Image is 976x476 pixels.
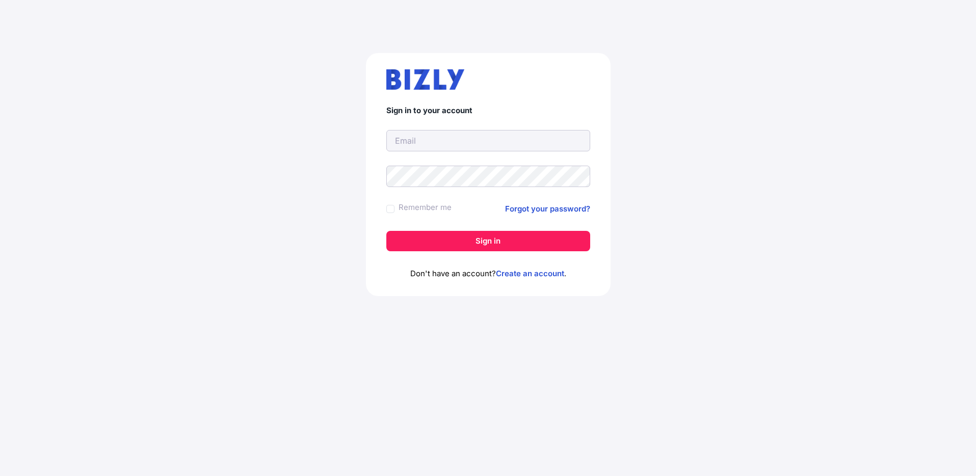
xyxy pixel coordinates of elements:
a: Forgot your password? [505,203,590,215]
button: Sign in [386,231,590,251]
p: Don't have an account? . [386,268,590,280]
label: Remember me [399,201,452,214]
h4: Sign in to your account [386,106,590,116]
input: Email [386,130,590,151]
img: bizly_logo.svg [386,69,465,90]
a: Create an account [496,269,564,278]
